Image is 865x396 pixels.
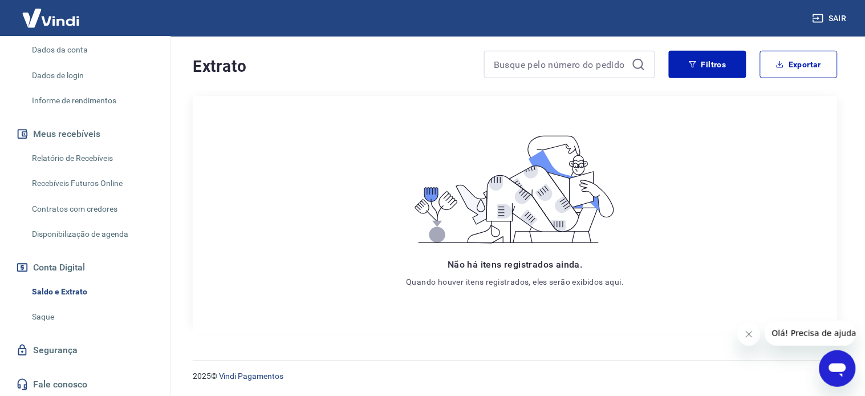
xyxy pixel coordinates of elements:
button: Filtros [669,51,746,78]
button: Sair [810,8,851,29]
a: Vindi Pagamentos [219,371,283,381]
a: Relatório de Recebíveis [27,147,157,170]
span: Não há itens registrados ainda. [448,259,582,270]
iframe: Fechar mensagem [738,323,761,346]
input: Busque pelo número do pedido [494,56,627,73]
p: 2025 © [193,370,838,382]
a: Recebíveis Futuros Online [27,172,157,195]
span: Olá! Precisa de ajuda? [7,8,96,17]
h4: Extrato [193,55,470,78]
a: Saque [27,305,157,329]
a: Dados de login [27,64,157,87]
p: Quando houver itens registrados, eles serão exibidos aqui. [406,276,624,288]
button: Meus recebíveis [14,122,157,147]
button: Exportar [760,51,838,78]
a: Informe de rendimentos [27,89,157,112]
a: Contratos com credores [27,197,157,221]
iframe: Mensagem da empresa [765,321,856,346]
a: Dados da conta [27,38,157,62]
iframe: Botão para abrir a janela de mensagens [819,350,856,387]
img: Vindi [14,1,88,35]
button: Conta Digital [14,255,157,280]
a: Segurança [14,338,157,363]
a: Disponibilização de agenda [27,223,157,246]
a: Saldo e Extrato [27,280,157,304]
